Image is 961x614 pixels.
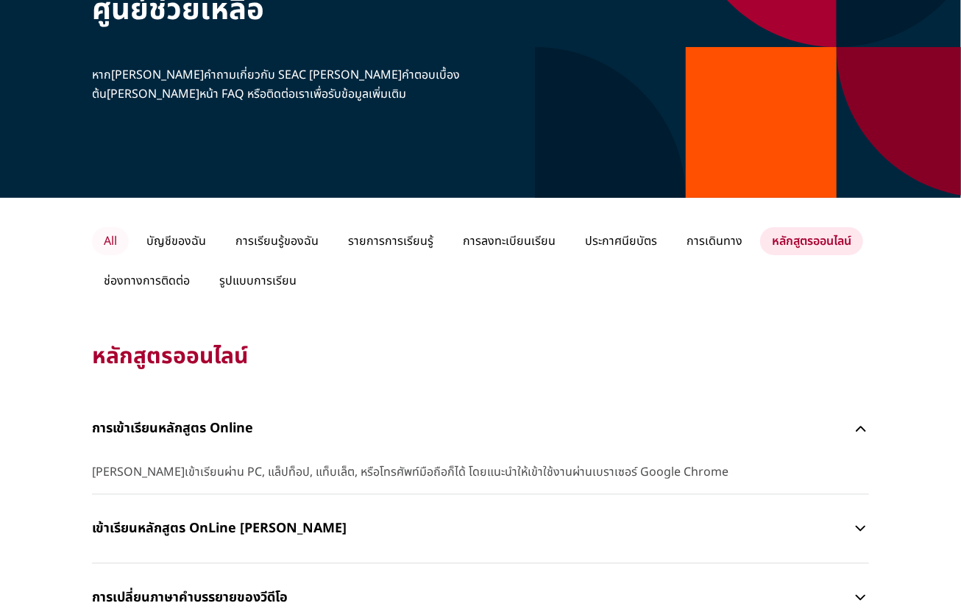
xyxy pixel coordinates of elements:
button: การเข้าเรียนหลักสูตร Online [92,407,869,451]
p: การลงทะเบียนเรียน [451,227,567,255]
span: [PERSON_NAME]เข้าเรียนผ่าน PC, แล็ปท็อป, แท็บเล็ต, หรือโทรศัพท์มือถือก็ได้ โดยแนะนำให้เข้าใช้งานผ... [92,463,869,482]
p: หลักสูตรออนไลน์ [92,342,869,371]
p: ช่องทางการติดต่อ [92,267,202,295]
button: เข้าเรียนหลักสูตร OnLine [PERSON_NAME] [92,507,869,551]
p: เข้าเรียนหลักสูตร OnLine [PERSON_NAME] [92,507,852,551]
p: รายการการเรียนรู้ [336,227,445,255]
p: ประกาศนียบัตร [573,227,669,255]
p: การเข้าเรียนหลักสูตร Online [92,407,852,451]
p: การเรียนรู้ของฉัน [224,227,330,255]
p: การเดินทาง [675,227,754,255]
p: หาก[PERSON_NAME]คำถามเกี่ยวกับ SEAC [PERSON_NAME]คำตอบเบื้องต้น[PERSON_NAME]หน้า FAQ หรือติดต่อเร... [92,65,511,104]
p: บัญชีของฉัน [135,227,218,255]
p: รูปแบบการเรียน [208,267,308,295]
p: All [92,227,129,255]
p: หลักสูตรออนไลน์ [760,227,863,255]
